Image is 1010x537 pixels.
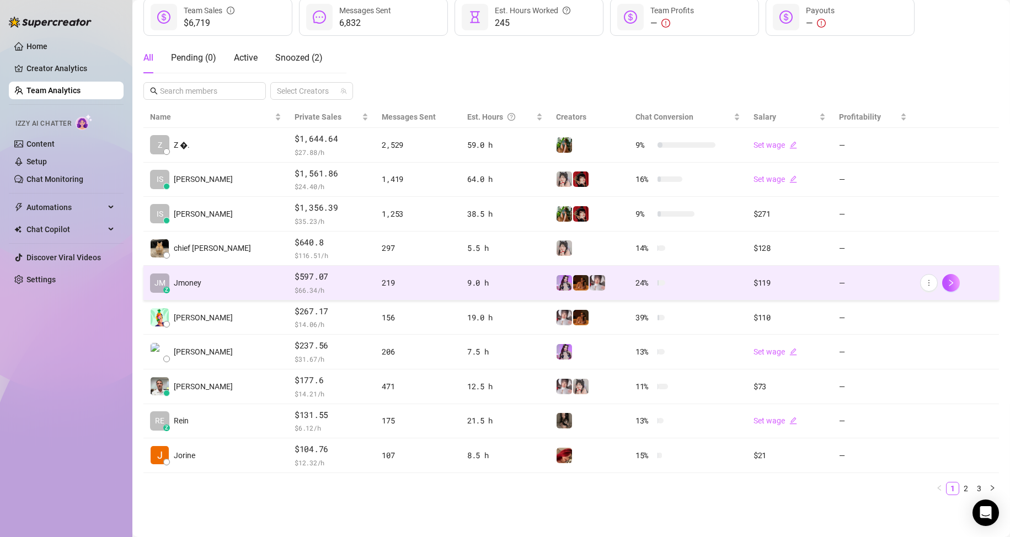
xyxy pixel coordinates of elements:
a: Content [26,139,55,148]
span: $ 116.51 /h [295,250,368,261]
span: [PERSON_NAME] [174,173,233,185]
span: $237.56 [295,339,368,352]
a: 3 [973,482,985,495]
div: 156 [382,312,453,324]
img: PantheraX [573,310,589,325]
span: Automations [26,198,105,216]
a: Creator Analytics [26,60,115,77]
img: Sabrina [557,206,572,222]
img: Kisa [557,344,572,359]
span: exclamation-circle [661,19,670,28]
a: 1 [947,482,959,495]
span: right [947,279,955,287]
a: Setup [26,157,47,166]
span: search [150,87,158,95]
div: 471 [382,380,453,393]
div: All [143,51,153,65]
span: 24 % [635,277,653,289]
a: Set wageedit [754,175,797,184]
span: thunderbolt [14,203,23,212]
span: $177.6 [295,374,368,387]
span: Snoozed ( 2 ) [275,52,323,63]
span: question-circle [563,4,570,17]
span: 245 [495,17,570,30]
div: 64.0 h [467,173,543,185]
span: $ 31.67 /h [295,353,368,364]
li: 1 [946,482,959,495]
img: Sabrina [557,137,572,153]
div: 219 [382,277,453,289]
img: Miss [573,206,589,222]
span: [PERSON_NAME] [174,312,233,324]
td: — [832,128,913,163]
span: 9 % [635,139,653,151]
span: Messages Sent [382,112,436,121]
span: exclamation-circle [817,19,826,28]
img: AI Chatter [76,114,93,130]
img: Miss [573,171,589,187]
td: — [832,438,913,473]
span: 14 % [635,242,653,254]
span: $104.76 [295,443,368,456]
span: Salary [754,112,776,121]
img: Rosie [557,379,572,394]
div: 1,253 [382,208,453,220]
div: $128 [754,242,826,254]
span: 16 % [635,173,653,185]
img: Ani [557,240,572,256]
div: 2,529 [382,139,453,151]
span: edit [789,175,797,183]
input: Search members [160,85,250,97]
a: Team Analytics [26,86,81,95]
th: Creators [549,106,629,128]
img: PantheraX [573,275,589,291]
span: [PERSON_NAME] [174,346,233,358]
div: 7.5 h [467,346,543,358]
span: $ 66.34 /h [295,284,368,296]
td: — [832,266,913,300]
div: — [650,17,694,30]
span: dollar-circle [779,10,793,24]
div: Open Intercom Messenger [972,500,999,526]
img: Rosie [557,310,572,325]
span: 9 % [635,208,653,220]
span: Chat Conversion [635,112,693,121]
img: Rosie [590,275,605,291]
a: 2 [960,482,972,495]
span: Private Sales [295,112,341,121]
span: edit [789,417,797,425]
div: $110 [754,312,826,324]
span: edit [789,348,797,356]
span: $267.17 [295,305,368,318]
div: 21.5 h [467,415,543,427]
span: $1,644.64 [295,132,368,146]
td: — [832,335,913,369]
td: — [832,369,913,404]
div: 107 [382,449,453,461]
span: dollar-circle [624,10,637,24]
div: 59.0 h [467,139,543,151]
span: JM [154,277,165,289]
span: $6,719 [184,17,234,30]
span: 11 % [635,380,653,393]
img: Kisa [557,275,572,291]
div: — [806,17,835,30]
td: — [832,300,913,335]
div: $119 [754,277,826,289]
span: $131.55 [295,409,368,422]
span: info-circle [227,4,234,17]
span: Chat Copilot [26,221,105,238]
span: [PERSON_NAME] [174,380,233,393]
a: Discover Viral Videos [26,253,101,262]
span: Team Profits [650,6,694,15]
div: z [163,287,170,293]
span: Jorine [174,449,195,461]
span: Name [150,111,272,123]
button: left [933,482,946,495]
img: logo-BBDzfeDw.svg [9,17,92,28]
img: Binh, Bentley D… [151,343,169,361]
span: RE [155,415,164,427]
span: 39 % [635,312,653,324]
span: 15 % [635,449,653,461]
